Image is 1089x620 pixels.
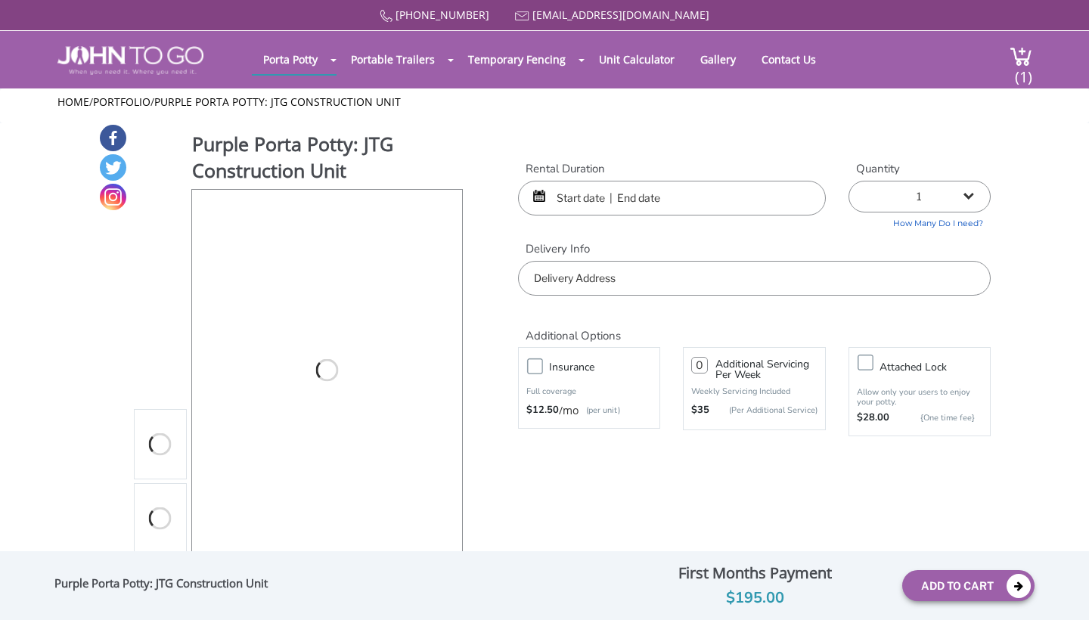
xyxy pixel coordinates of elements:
[619,586,891,610] div: $195.00
[518,161,826,177] label: Rental Duration
[691,357,708,374] input: 0
[252,45,329,74] a: Porta Potty
[715,359,817,380] h3: Additional Servicing Per Week
[588,45,686,74] a: Unit Calculator
[689,45,747,74] a: Gallery
[515,11,529,21] img: Mail
[549,358,667,377] h3: Insurance
[518,181,826,215] input: Start date | End date
[526,384,652,399] p: Full coverage
[849,212,991,230] a: How Many Do I need?
[192,131,464,188] h1: Purple Porta Potty: JTG Construction Unit
[100,125,126,151] a: Facebook
[532,8,709,22] a: [EMAIL_ADDRESS][DOMAIN_NAME]
[154,95,401,109] a: Purple Porta Potty: JTG Construction Unit
[526,403,652,418] div: /mo
[857,387,982,407] p: Allow only your users to enjoy your potty.
[619,560,891,586] div: First Months Payment
[880,358,997,377] h3: Attached lock
[1014,54,1032,87] span: (1)
[691,386,817,397] p: Weekly Servicing Included
[518,311,991,343] h2: Additional Options
[709,405,817,416] p: (Per Additional Service)
[100,184,126,210] a: Instagram
[57,95,1032,110] ul: / /
[691,403,709,418] strong: $35
[457,45,577,74] a: Temporary Fencing
[57,46,203,75] img: JOHN to go
[396,8,489,22] a: [PHONE_NUMBER]
[100,154,126,181] a: Twitter
[340,45,446,74] a: Portable Trailers
[526,403,559,418] strong: $12.50
[750,45,827,74] a: Contact Us
[518,241,991,257] label: Delivery Info
[849,161,991,177] label: Quantity
[1010,46,1032,67] img: cart a
[54,576,275,596] div: Purple Porta Potty: JTG Construction Unit
[57,95,89,109] a: Home
[902,570,1035,601] button: Add To Cart
[897,411,975,426] p: {One time fee}
[380,10,392,23] img: Call
[579,403,620,418] p: (per unit)
[857,411,889,426] strong: $28.00
[518,261,991,296] input: Delivery Address
[93,95,150,109] a: Portfolio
